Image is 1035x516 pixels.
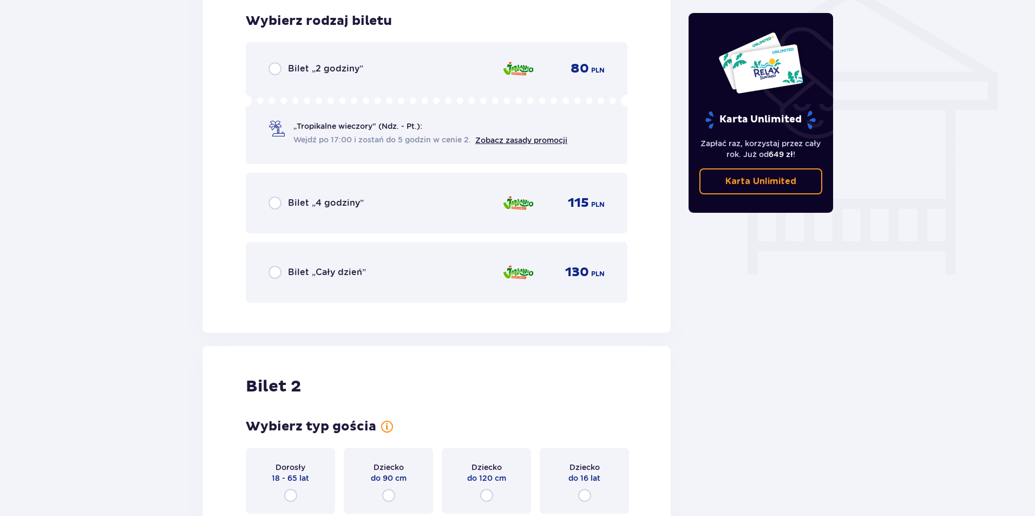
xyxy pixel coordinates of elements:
[769,150,793,159] span: 649 zł
[246,419,376,435] h3: Wybierz typ gościa
[293,134,471,145] span: Wejdź po 17:00 i zostań do 5 godzin w cenie 2.
[699,138,823,160] p: Zapłać raz, korzystaj przez cały rok. Już od !
[288,266,366,278] span: Bilet „Cały dzień”
[467,473,506,484] span: do 120 cm
[591,66,605,75] span: PLN
[246,13,392,29] h3: Wybierz rodzaj biletu
[471,462,502,473] span: Dziecko
[568,195,589,211] span: 115
[571,61,589,77] span: 80
[725,175,796,187] p: Karta Unlimited
[591,200,605,210] span: PLN
[569,462,600,473] span: Dziecko
[288,197,364,209] span: Bilet „4 godziny”
[246,376,301,397] h2: Bilet 2
[374,462,404,473] span: Dziecko
[293,121,422,132] span: „Tropikalne wieczory" (Ndz. - Pt.):
[272,473,309,484] span: 18 - 65 lat
[565,264,589,280] span: 130
[502,261,534,284] img: Jamango
[704,110,817,129] p: Karta Unlimited
[591,269,605,279] span: PLN
[475,136,567,145] a: Zobacz zasady promocji
[288,63,363,75] span: Bilet „2 godziny”
[699,168,823,194] a: Karta Unlimited
[502,192,534,214] img: Jamango
[502,57,534,80] img: Jamango
[568,473,600,484] span: do 16 lat
[718,31,804,94] img: Dwie karty całoroczne do Suntago z napisem 'UNLIMITED RELAX', na białym tle z tropikalnymi liśćmi...
[371,473,407,484] span: do 90 cm
[276,462,305,473] span: Dorosły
